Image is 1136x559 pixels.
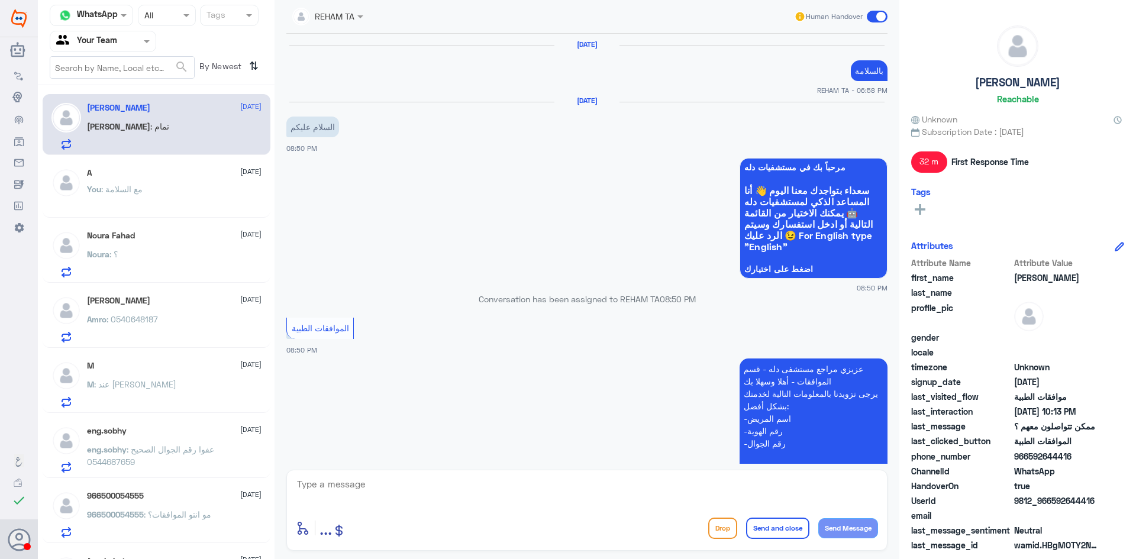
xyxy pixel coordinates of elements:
[744,185,883,252] span: سعداء بتواجدك معنا اليوم 👋 أنا المساعد الذكي لمستشفيات دله 🤖 يمكنك الاختيار من القائمة التالية أو...
[87,379,94,389] span: M
[951,156,1029,168] span: First Response Time
[109,249,118,259] span: : ؟
[12,493,26,508] i: check
[1014,450,1100,463] span: 966592644416
[1014,302,1044,331] img: defaultAdmin.png
[911,240,953,251] h6: Attributes
[911,113,957,125] span: Unknown
[1014,435,1100,447] span: الموافقات الطبية
[51,296,81,325] img: defaultAdmin.png
[857,283,887,293] span: 08:50 PM
[87,184,101,194] span: You
[911,390,1012,403] span: last_visited_flow
[1014,480,1100,492] span: true
[911,405,1012,418] span: last_interaction
[319,517,332,538] span: ...
[911,509,1012,522] span: email
[249,56,259,76] i: ⇅
[286,144,317,152] span: 08:50 PM
[911,376,1012,388] span: signup_date
[292,323,349,333] span: الموافقات الطبية
[51,361,81,390] img: defaultAdmin.png
[56,33,74,50] img: yourTeam.svg
[911,495,1012,507] span: UserId
[911,302,1012,329] span: profile_pic
[51,426,81,455] img: defaultAdmin.png
[660,294,696,304] span: 08:50 PM
[240,489,262,500] span: [DATE]
[87,444,214,467] span: : عفوا رقم الجوال الصحيح 0544687659
[911,346,1012,358] span: locale
[1014,405,1100,418] span: 2025-10-01T19:13:19.7099078Z
[205,8,225,24] div: Tags
[911,450,1012,463] span: phone_number
[554,40,619,49] h6: [DATE]
[1014,509,1100,522] span: null
[1014,524,1100,537] span: 0
[240,424,262,435] span: [DATE]
[11,9,27,28] img: Widebot Logo
[51,103,81,133] img: defaultAdmin.png
[911,286,1012,299] span: last_name
[87,168,92,178] h5: A
[240,101,262,112] span: [DATE]
[51,491,81,521] img: defaultAdmin.png
[87,426,127,436] h5: eng.sobhy
[175,57,189,77] button: search
[746,518,809,539] button: Send and close
[87,249,109,259] span: Noura
[911,480,1012,492] span: HandoverOn
[87,296,150,306] h5: Amro Hamdi
[51,231,81,260] img: defaultAdmin.png
[286,346,317,354] span: 08:50 PM
[87,103,150,113] h5: Rana
[911,435,1012,447] span: last_clicked_button
[87,361,94,371] h5: M
[911,465,1012,477] span: ChannelId
[56,7,74,24] img: whatsapp.png
[175,60,189,74] span: search
[708,518,737,539] button: Drop
[744,264,883,274] span: اضغط على اختيارك
[1014,390,1100,403] span: موافقات الطبية
[286,293,887,305] p: Conversation has been assigned to REHAM TA
[911,331,1012,344] span: gender
[975,76,1060,89] h5: [PERSON_NAME]
[87,121,150,131] span: [PERSON_NAME]
[240,294,262,305] span: [DATE]
[240,359,262,370] span: [DATE]
[195,56,244,80] span: By Newest
[240,229,262,240] span: [DATE]
[144,509,211,519] span: : مو انتو الموافقات؟
[554,96,619,105] h6: [DATE]
[240,166,262,177] span: [DATE]
[1014,331,1100,344] span: null
[1014,346,1100,358] span: null
[87,444,127,454] span: eng.sobhy
[1014,420,1100,432] span: ممكن تتواصلون معهم ؟
[997,93,1039,104] h6: Reachable
[911,524,1012,537] span: last_message_sentiment
[911,257,1012,269] span: Attribute Name
[51,168,81,198] img: defaultAdmin.png
[911,361,1012,373] span: timezone
[87,509,144,519] span: 966500054555
[1014,257,1100,269] span: Attribute Value
[150,121,169,131] span: : تمام
[911,151,947,173] span: 32 m
[1014,539,1100,551] span: wamid.HBgMOTY2NTkyNjQ0NDE2FQIAEhgUM0E4QTA1NUJDOUIyRjBFNkE1NDMA
[94,379,176,389] span: : عند [PERSON_NAME]
[1014,376,1100,388] span: 2024-07-24T14:48:30.164Z
[911,125,1124,138] span: Subscription Date : [DATE]
[806,11,863,22] span: Human Handover
[286,117,339,137] p: 1/10/2025, 8:50 PM
[87,314,106,324] span: Amro
[87,231,135,241] h5: Noura Fahad
[319,515,332,541] button: ...
[1014,465,1100,477] span: 2
[851,60,887,81] p: 19/6/2025, 6:58 PM
[1014,495,1100,507] span: 9812_966592644416
[1014,361,1100,373] span: Unknown
[911,186,931,197] h6: Tags
[8,528,30,551] button: Avatar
